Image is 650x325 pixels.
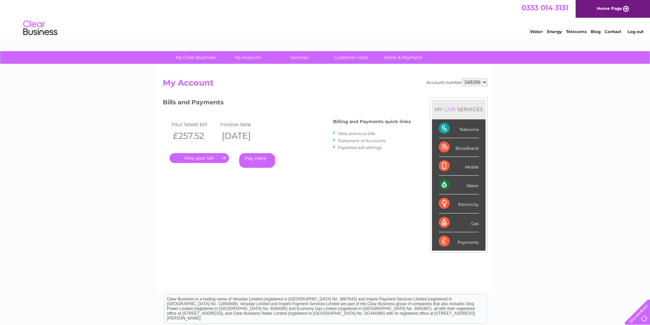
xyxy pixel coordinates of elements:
[566,29,587,34] a: Telecoms
[443,106,457,113] div: LIVE
[23,18,58,39] img: logo.png
[547,29,562,34] a: Energy
[168,51,224,64] a: My Clear Business
[338,131,375,136] a: View previous bills
[323,51,379,64] a: Customer Help
[439,176,479,194] div: Water
[163,98,411,109] h3: Bills and Payments
[375,51,431,64] a: Make A Payment
[432,100,486,119] div: MY SERVICES
[170,129,219,143] th: £257.52
[605,29,621,34] a: Contact
[427,78,488,86] div: Account number
[439,157,479,176] div: Mobile
[271,51,328,64] a: Services
[439,119,479,138] div: Telecoms
[439,232,479,251] div: Payments
[218,129,268,143] th: [DATE]
[163,78,488,91] h2: My Account
[338,145,382,150] a: Paperless bill settings
[239,153,275,168] a: Pay Here
[338,138,386,143] a: Statement of Accounts
[218,120,268,129] td: Invoice date
[333,119,411,124] h4: Billing and Payments quick links
[170,120,219,129] td: Your latest bill
[627,29,644,34] a: Log out
[591,29,601,34] a: Blog
[439,213,479,232] div: Gas
[219,51,276,64] a: My Account
[164,4,487,33] div: Clear Business is a trading name of Verastar Limited (registered in [GEOGRAPHIC_DATA] No. 3667643...
[530,29,543,34] a: Water
[439,194,479,213] div: Electricity
[170,153,229,163] a: .
[439,138,479,157] div: Broadband
[521,3,568,12] a: 0333 014 3131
